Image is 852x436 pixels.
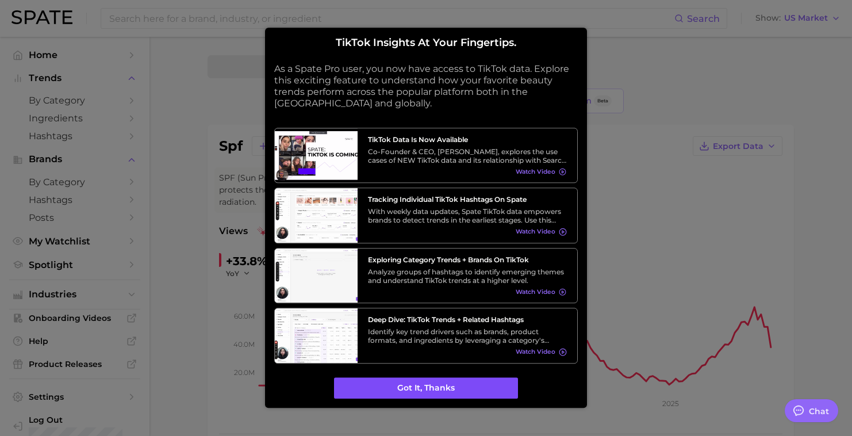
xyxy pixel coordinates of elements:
a: Tracking Individual TikTok Hashtags on SpateWith weekly data updates, Spate TikTok data empowers ... [274,188,578,243]
div: Identify key trend drivers such as brands, product formats, and ingredients by leveraging a categ... [368,327,567,345]
button: Got it, thanks [334,377,518,399]
h2: TikTok insights at your fingertips. [274,37,578,49]
a: Exploring Category Trends + Brands on TikTokAnalyze groups of hashtags to identify emerging theme... [274,248,578,304]
a: Deep Dive: TikTok Trends + Related HashtagsIdentify key trend drivers such as brands, product for... [274,308,578,364]
span: Watch Video [516,349,555,356]
h3: Tracking Individual TikTok Hashtags on Spate [368,195,567,204]
span: Watch Video [516,288,555,296]
h3: Exploring Category Trends + Brands on TikTok [368,255,567,264]
h3: Deep Dive: TikTok Trends + Related Hashtags [368,315,567,324]
div: Co-Founder & CEO, [PERSON_NAME], explores the use cases of NEW TikTok data and its relationship w... [368,147,567,165]
div: Analyze groups of hashtags to identify emerging themes and understand TikTok trends at a higher l... [368,267,567,285]
h3: TikTok data is now available [368,135,567,144]
a: TikTok data is now availableCo-Founder & CEO, [PERSON_NAME], explores the use cases of NEW TikTok... [274,128,578,183]
span: Watch Video [516,228,555,236]
div: With weekly data updates, Spate TikTok data empowers brands to detect trends in the earliest stag... [368,207,567,224]
p: As a Spate Pro user, you now have access to TikTok data. Explore this exciting feature to underst... [274,63,578,109]
span: Watch Video [516,168,555,175]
